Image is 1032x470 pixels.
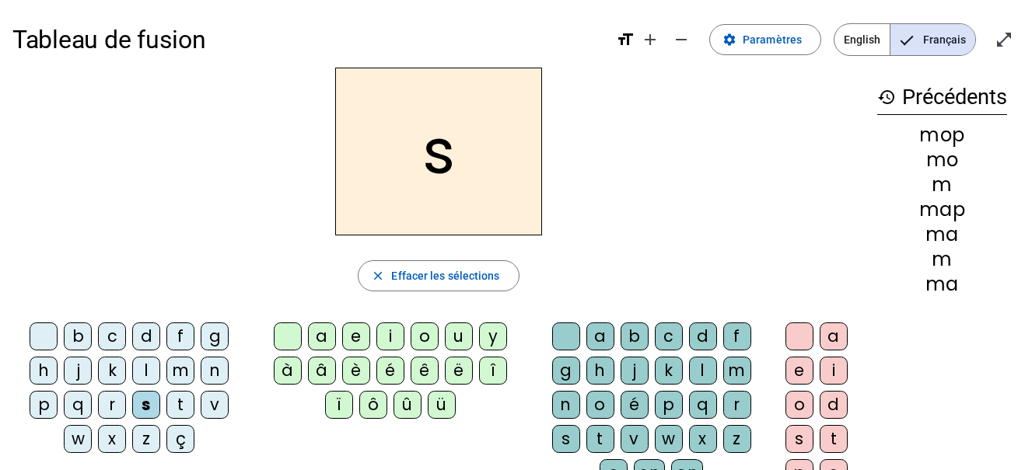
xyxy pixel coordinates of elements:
[445,322,473,350] div: u
[672,30,691,49] mat-icon: remove
[132,322,160,350] div: d
[376,322,404,350] div: i
[201,357,229,385] div: n
[722,33,736,47] mat-icon: settings
[655,322,683,350] div: c
[723,357,751,385] div: m
[820,391,848,419] div: d
[371,269,385,283] mat-icon: close
[785,357,813,385] div: e
[325,391,353,419] div: ï
[64,357,92,385] div: j
[335,68,542,235] h2: s
[586,425,614,453] div: t
[98,322,126,350] div: c
[723,322,751,350] div: f
[877,200,1007,219] div: map
[820,357,848,385] div: i
[64,425,92,453] div: w
[98,425,126,453] div: x
[64,322,92,350] div: b
[877,88,896,106] mat-icon: history
[723,391,751,419] div: r
[201,391,229,419] div: v
[376,357,404,385] div: é
[586,391,614,419] div: o
[655,425,683,453] div: w
[342,357,370,385] div: è
[655,357,683,385] div: k
[359,391,387,419] div: ô
[877,151,1007,169] div: mo
[834,23,976,56] mat-button-toggle-group: Language selection
[655,391,683,419] div: p
[552,425,580,453] div: s
[166,322,194,350] div: f
[988,24,1020,55] button: Entrer en plein écran
[132,425,160,453] div: z
[132,391,160,419] div: s
[785,391,813,419] div: o
[723,425,751,453] div: z
[621,425,649,453] div: v
[877,176,1007,194] div: m
[689,391,717,419] div: q
[12,15,603,64] h1: Tableau de fusion
[877,250,1007,269] div: m
[342,322,370,350] div: e
[621,391,649,419] div: é
[274,357,302,385] div: à
[308,357,336,385] div: â
[64,391,92,419] div: q
[743,30,802,49] span: Paramètres
[709,24,821,55] button: Paramètres
[30,391,58,419] div: p
[877,275,1007,294] div: ma
[411,322,439,350] div: o
[552,391,580,419] div: n
[166,425,194,453] div: ç
[391,266,499,285] span: Effacer les sélections
[411,357,439,385] div: ê
[201,322,229,350] div: g
[635,24,666,55] button: Augmenter la taille de la police
[166,357,194,385] div: m
[552,357,580,385] div: g
[98,357,126,385] div: k
[308,322,336,350] div: a
[877,126,1007,144] div: mop
[785,425,813,453] div: s
[820,425,848,453] div: t
[428,391,456,419] div: ü
[689,322,717,350] div: d
[394,391,422,419] div: û
[877,225,1007,244] div: ma
[30,357,58,385] div: h
[995,30,1013,49] mat-icon: open_in_full
[132,357,160,385] div: l
[666,24,697,55] button: Diminuer la taille de la police
[689,357,717,385] div: l
[621,322,649,350] div: b
[877,80,1007,115] h3: Précédents
[479,357,507,385] div: î
[834,24,890,55] span: English
[586,322,614,350] div: a
[445,357,473,385] div: ë
[616,30,635,49] mat-icon: format_size
[689,425,717,453] div: x
[166,391,194,419] div: t
[586,357,614,385] div: h
[890,24,975,55] span: Français
[820,322,848,350] div: a
[479,322,507,350] div: y
[358,260,519,291] button: Effacer les sélections
[98,391,126,419] div: r
[641,30,659,49] mat-icon: add
[621,357,649,385] div: j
